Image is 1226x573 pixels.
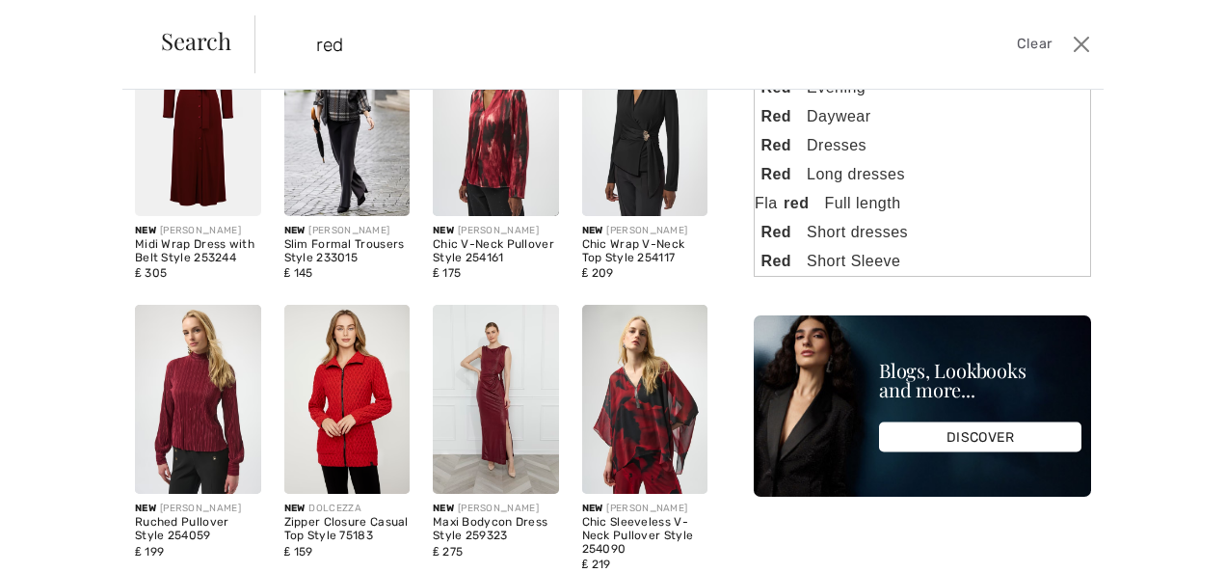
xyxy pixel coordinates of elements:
[433,516,559,543] div: Maxi Bodycon Dress Style 259323
[582,27,708,216] img: Chic Wrap V-Neck Top Style 254117. Deep cherry
[284,503,306,514] span: New
[433,266,461,280] span: ₤ 175
[284,27,411,216] img: Slim Formal Trousers Style 233015. Cabernet
[284,545,313,559] span: ₤ 159
[755,105,807,127] strong: Red
[135,305,261,494] img: Ruched Pullover Style 254059. Burgundy
[879,361,1081,399] div: Blogs, Lookbooks and more...
[1067,29,1096,60] button: Close
[43,14,83,31] span: Help
[135,503,156,514] span: New
[433,545,463,559] span: ₤ 275
[284,225,306,236] span: New
[135,266,167,280] span: ₤ 305
[755,247,1090,276] a: RedShort Sleeve
[161,29,231,52] span: Search
[433,27,559,216] img: Chic V-Neck Pullover Style 254161. Black/red
[582,558,611,571] span: ₤ 219
[755,163,807,185] strong: Red
[433,503,454,514] span: New
[284,516,411,543] div: Zipper Closure Casual Top Style 75183
[433,502,559,516] div: [PERSON_NAME]
[135,225,156,236] span: New
[1017,34,1053,55] span: Clear
[755,218,1090,247] a: RedShort dresses
[284,305,411,494] img: Zipper Closure Casual Top Style 75183. Red
[302,15,876,73] input: TYPE TO SEARCH
[433,225,454,236] span: New
[755,102,1090,131] a: RedDaywear
[135,545,164,559] span: ₤ 199
[284,266,313,280] span: ₤ 145
[582,238,708,265] div: Chic Wrap V-Neck Top Style 254117
[433,238,559,265] div: Chic V-Neck Pullover Style 254161
[755,189,1090,218] a: FlaredFull length
[135,27,261,216] img: Midi Wrap Dress with Belt Style 253244. Merlot
[582,516,708,556] div: Chic Sleeveless V-Neck Pullover Style 254090
[135,238,261,265] div: Midi Wrap Dress with Belt Style 253244
[284,224,411,238] div: [PERSON_NAME]
[433,224,559,238] div: [PERSON_NAME]
[582,225,603,236] span: New
[879,423,1081,452] div: DISCOVER
[755,160,1090,189] a: RedLong dresses
[135,502,261,516] div: [PERSON_NAME]
[582,502,708,516] div: [PERSON_NAME]
[582,224,708,238] div: [PERSON_NAME]
[754,315,1091,497] img: Blogs, Lookbooks and more...
[755,131,1090,160] a: RedDresses
[755,221,807,243] strong: Red
[582,266,614,280] span: ₤ 209
[755,250,807,272] strong: Red
[135,224,261,238] div: [PERSON_NAME]
[582,305,708,494] img: Chic Sleeveless V-Neck Pullover Style 254090. Black/red
[284,238,411,265] div: Slim Formal Trousers Style 233015
[778,192,825,214] strong: red
[433,305,559,494] img: Maxi Bodycon Dress Style 259323. Bordeaux
[135,516,261,543] div: Ruched Pullover Style 254059
[755,134,807,156] strong: Red
[284,502,411,516] div: DOLCEZZA
[582,503,603,514] span: New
